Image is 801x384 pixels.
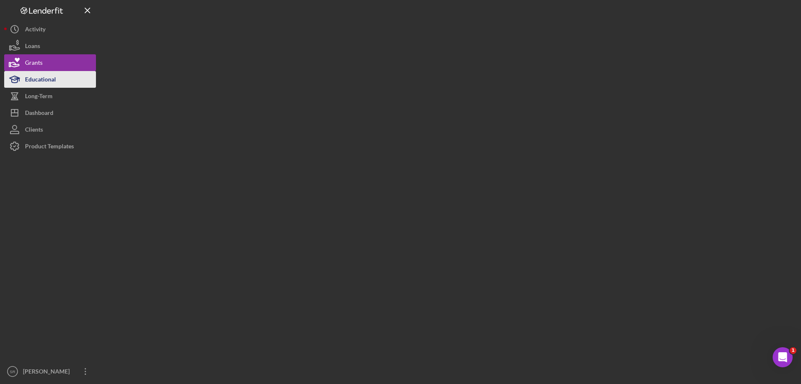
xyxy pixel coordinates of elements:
div: Activity [25,21,45,40]
text: SR [10,369,15,374]
button: SR[PERSON_NAME] [4,363,96,380]
button: Dashboard [4,104,96,121]
div: Dashboard [25,104,53,123]
button: Educational [4,71,96,88]
button: Activity [4,21,96,38]
button: Loans [4,38,96,54]
iframe: Intercom live chat [773,347,793,367]
span: 1 [790,347,796,354]
button: Long-Term [4,88,96,104]
div: Clients [25,121,43,140]
div: Long-Term [25,88,53,107]
div: Product Templates [25,138,74,157]
div: Loans [25,38,40,56]
div: Grants [25,54,43,73]
div: Educational [25,71,56,90]
button: Clients [4,121,96,138]
button: Grants [4,54,96,71]
div: [PERSON_NAME] [21,363,75,382]
button: Product Templates [4,138,96,155]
